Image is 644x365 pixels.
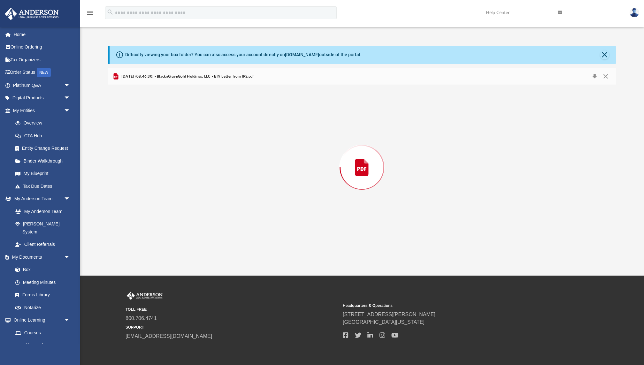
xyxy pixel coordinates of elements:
[9,167,77,180] a: My Blueprint
[285,52,319,57] a: [DOMAIN_NAME]
[9,289,73,301] a: Forms Library
[120,74,254,80] span: [DATE] (08:46:30) - BlacknGraynGold Holdings, LLC - EIN Letter from IRS.pdf
[126,292,164,300] img: Anderson Advisors Platinum Portal
[9,339,73,352] a: Video Training
[64,251,77,264] span: arrow_drop_down
[4,79,80,92] a: Platinum Q&Aarrow_drop_down
[64,79,77,92] span: arrow_drop_down
[37,68,51,77] div: NEW
[4,28,80,41] a: Home
[9,117,80,130] a: Overview
[9,276,77,289] a: Meeting Minutes
[4,193,77,205] a: My Anderson Teamarrow_drop_down
[9,263,73,276] a: Box
[4,251,77,263] a: My Documentsarrow_drop_down
[64,314,77,327] span: arrow_drop_down
[9,326,77,339] a: Courses
[64,193,77,206] span: arrow_drop_down
[9,180,80,193] a: Tax Due Dates
[9,238,77,251] a: Client Referrals
[126,333,212,339] a: [EMAIL_ADDRESS][DOMAIN_NAME]
[343,319,425,325] a: [GEOGRAPHIC_DATA][US_STATE]
[4,66,80,79] a: Order StatusNEW
[64,104,77,117] span: arrow_drop_down
[9,301,77,314] a: Notarize
[126,307,338,312] small: TOLL FREE
[343,312,435,317] a: [STREET_ADDRESS][PERSON_NAME]
[600,50,609,59] button: Close
[86,12,94,17] a: menu
[589,72,600,81] button: Download
[4,41,80,54] a: Online Ordering
[9,218,77,238] a: [PERSON_NAME] System
[125,51,362,58] div: Difficulty viewing your box folder? You can also access your account directly on outside of the p...
[9,205,73,218] a: My Anderson Team
[630,8,639,17] img: User Pic
[86,9,94,17] i: menu
[3,8,61,20] img: Anderson Advisors Platinum Portal
[107,9,114,16] i: search
[126,324,338,330] small: SUPPORT
[343,303,556,308] small: Headquarters & Operations
[9,129,80,142] a: CTA Hub
[126,316,157,321] a: 800.706.4741
[600,72,611,81] button: Close
[4,314,77,327] a: Online Learningarrow_drop_down
[4,104,80,117] a: My Entitiesarrow_drop_down
[9,142,80,155] a: Entity Change Request
[4,92,80,104] a: Digital Productsarrow_drop_down
[108,68,616,250] div: Preview
[4,53,80,66] a: Tax Organizers
[64,92,77,105] span: arrow_drop_down
[9,155,80,167] a: Binder Walkthrough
